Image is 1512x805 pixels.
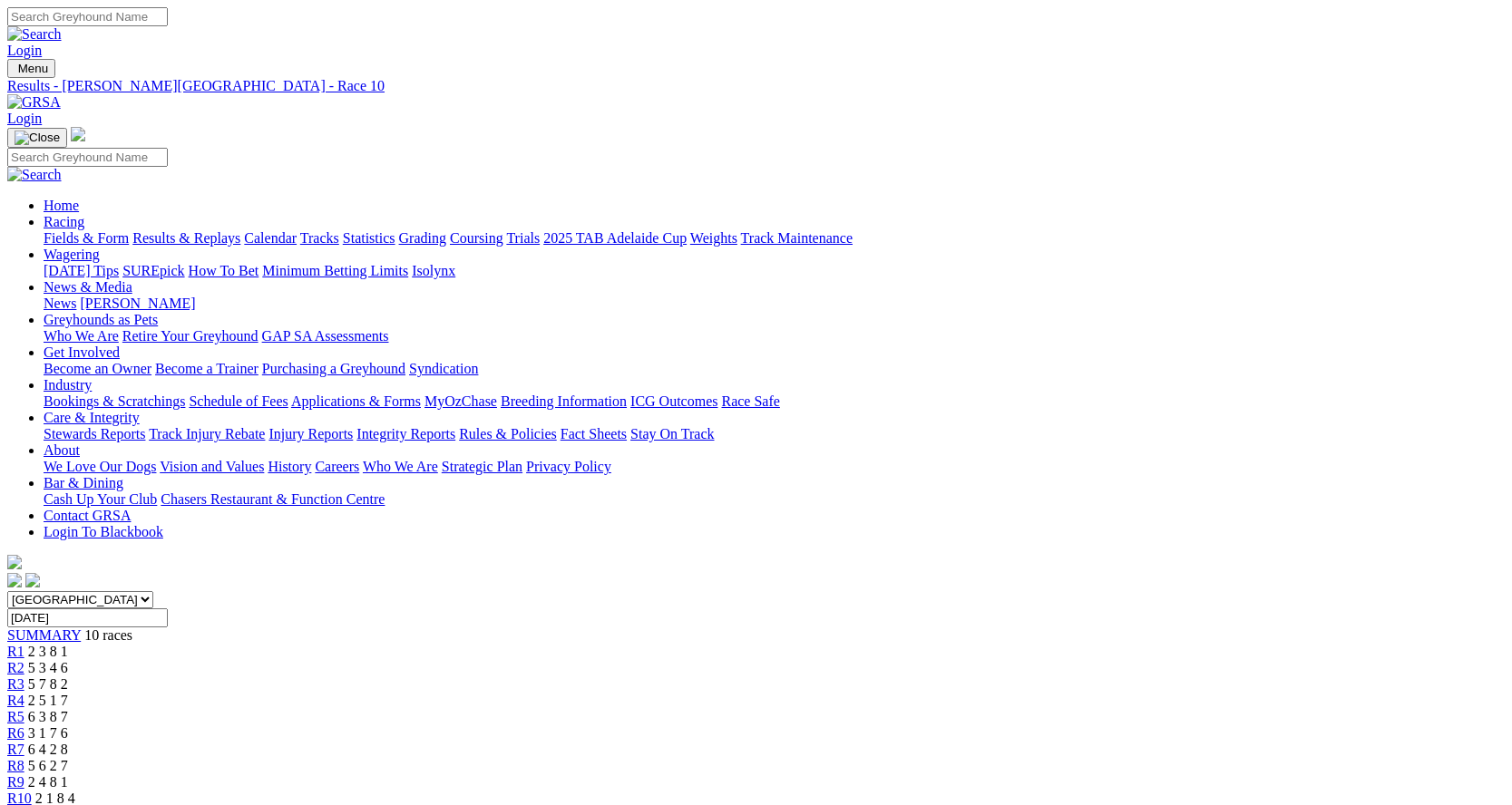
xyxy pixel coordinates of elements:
[561,426,627,441] a: Fact Sheets
[7,94,61,111] img: GRSA
[363,459,438,474] a: Who We Are
[501,393,627,409] a: Breeding Information
[262,328,389,344] a: GAP SA Assessments
[28,676,68,692] span: 5 7 8 2
[44,377,92,393] a: Industry
[44,198,79,213] a: Home
[122,263,184,278] a: SUREpick
[262,361,405,376] a: Purchasing a Greyhound
[7,78,1505,94] a: Results - [PERSON_NAME][GEOGRAPHIC_DATA] - Race 10
[300,230,339,246] a: Tracks
[44,475,123,490] a: Bar & Dining
[28,725,68,741] span: 3 1 7 6
[28,774,68,790] span: 2 4 8 1
[44,344,120,360] a: Get Involved
[160,459,264,474] a: Vision and Values
[7,693,24,708] span: R4
[424,393,497,409] a: MyOzChase
[399,230,446,246] a: Grading
[741,230,853,246] a: Track Maintenance
[7,725,24,741] a: R6
[84,627,132,643] span: 10 races
[262,263,408,278] a: Minimum Betting Limits
[7,774,24,790] a: R9
[44,361,1505,377] div: Get Involved
[44,296,76,311] a: News
[343,230,395,246] a: Statistics
[18,62,48,75] span: Menu
[244,230,297,246] a: Calendar
[7,555,22,569] img: logo-grsa-white.png
[7,26,62,43] img: Search
[44,230,129,246] a: Fields & Form
[7,644,24,659] a: R1
[44,230,1505,247] div: Racing
[44,426,1505,442] div: Care & Integrity
[28,709,68,724] span: 6 3 8 7
[28,644,68,659] span: 2 3 8 1
[44,214,84,229] a: Racing
[506,230,540,246] a: Trials
[25,573,40,587] img: twitter.svg
[44,393,185,409] a: Bookings & Scratchings
[268,426,353,441] a: Injury Reports
[7,128,67,148] button: Toggle navigation
[28,758,68,773] span: 5 6 2 7
[44,459,156,474] a: We Love Our Dogs
[356,426,455,441] a: Integrity Reports
[442,459,522,474] a: Strategic Plan
[315,459,359,474] a: Careers
[132,230,240,246] a: Results & Replays
[268,459,311,474] a: History
[44,263,1505,279] div: Wagering
[7,742,24,757] a: R7
[122,328,259,344] a: Retire Your Greyhound
[44,410,140,425] a: Care & Integrity
[7,676,24,692] span: R3
[7,573,22,587] img: facebook.svg
[7,59,55,78] button: Toggle navigation
[409,361,478,376] a: Syndication
[7,167,62,183] img: Search
[15,131,60,145] img: Close
[721,393,779,409] a: Race Safe
[161,491,385,507] a: Chasers Restaurant & Function Centre
[149,426,265,441] a: Track Injury Rebate
[44,491,1505,508] div: Bar & Dining
[44,312,158,327] a: Greyhounds as Pets
[28,693,68,708] span: 2 5 1 7
[630,393,717,409] a: ICG Outcomes
[44,328,119,344] a: Who We Are
[44,459,1505,475] div: About
[526,459,611,474] a: Privacy Policy
[7,709,24,724] a: R5
[44,508,131,523] a: Contact GRSA
[44,524,163,539] a: Login To Blackbook
[630,426,714,441] a: Stay On Track
[412,263,455,278] a: Isolynx
[44,279,132,295] a: News & Media
[44,442,80,458] a: About
[44,263,119,278] a: [DATE] Tips
[7,608,168,627] input: Select date
[189,263,259,278] a: How To Bet
[44,247,100,262] a: Wagering
[7,660,24,675] span: R2
[28,742,68,757] span: 6 4 2 8
[44,328,1505,344] div: Greyhounds as Pets
[690,230,737,246] a: Weights
[44,296,1505,312] div: News & Media
[155,361,259,376] a: Become a Trainer
[44,491,157,507] a: Cash Up Your Club
[7,758,24,773] a: R8
[44,426,145,441] a: Stewards Reports
[28,660,68,675] span: 5 3 4 6
[7,627,81,643] span: SUMMARY
[44,393,1505,410] div: Industry
[450,230,503,246] a: Coursing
